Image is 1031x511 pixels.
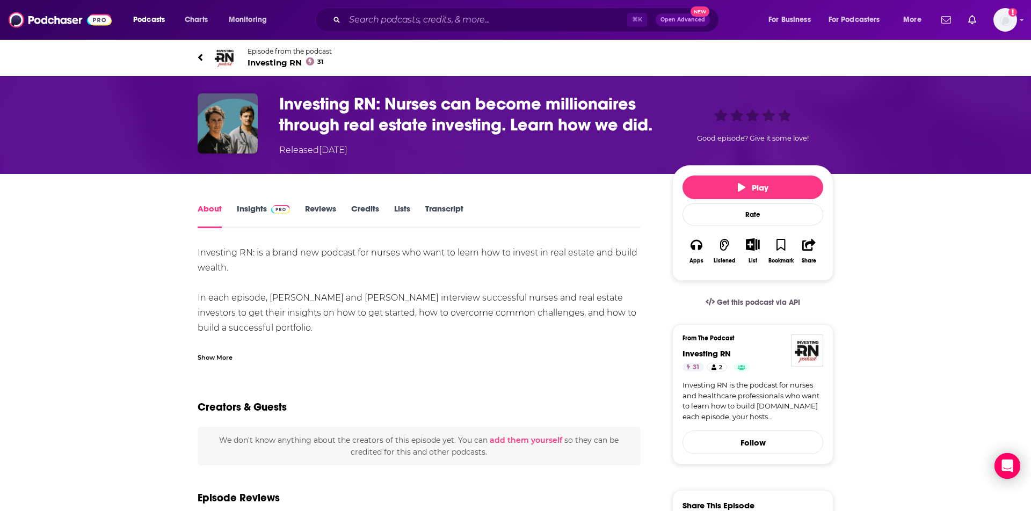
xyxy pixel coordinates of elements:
[279,93,655,135] h1: Investing RN: Nurses can become millionaires through real estate investing. Learn how we did.
[993,8,1017,32] img: User Profile
[212,45,237,70] img: Investing RN
[683,334,815,342] h3: From The Podcast
[937,11,955,29] a: Show notifications dropdown
[279,144,347,157] div: Released [DATE]
[198,45,833,70] a: Investing RNEpisode from the podcastInvesting RN31
[660,17,705,23] span: Open Advanced
[425,203,463,228] a: Transcript
[791,334,823,367] img: Investing RN
[749,257,757,264] div: List
[683,500,754,510] h3: Share This Episode
[994,453,1020,479] div: Open Intercom Messenger
[271,205,290,214] img: Podchaser Pro
[683,348,731,359] a: Investing RN
[693,362,700,373] span: 31
[305,203,336,228] a: Reviews
[490,436,562,444] button: add them yourself
[317,60,323,64] span: 31
[719,362,722,373] span: 2
[683,231,710,271] button: Apps
[714,258,736,264] div: Listened
[178,11,214,28] a: Charts
[345,11,627,28] input: Search podcasts, credits, & more...
[198,400,287,414] h2: Creators & Guests
[697,134,809,142] span: Good episode? Give it some love!
[198,245,641,411] div: Investing RN: is a brand new podcast for nurses who want to learn how to invest in real estate an...
[133,12,165,27] span: Podcasts
[691,6,710,17] span: New
[219,435,619,457] span: We don't know anything about the creators of this episode yet . You can so they can be credited f...
[248,57,332,68] span: Investing RN
[738,182,768,193] span: Play
[683,176,823,199] button: Play
[710,231,738,271] button: Listened
[739,231,767,271] div: Show More ButtonList
[221,11,281,28] button: open menu
[802,258,816,264] div: Share
[229,12,267,27] span: Monitoring
[964,11,981,29] a: Show notifications dropdown
[822,11,896,28] button: open menu
[993,8,1017,32] span: Logged in as JPodGuide
[717,298,800,307] span: Get this podcast via API
[768,258,794,264] div: Bookmark
[683,203,823,225] div: Rate
[351,203,379,228] a: Credits
[394,203,410,228] a: Lists
[689,258,703,264] div: Apps
[198,93,258,154] img: Investing RN: Nurses can become millionaires through real estate investing. Learn how we did.
[656,13,710,26] button: Open AdvancedNew
[896,11,935,28] button: open menu
[903,12,921,27] span: More
[126,11,179,28] button: open menu
[683,380,823,422] a: Investing RN is the podcast for nurses and healthcare professionals who want to learn how to buil...
[325,8,729,32] div: Search podcasts, credits, & more...
[829,12,880,27] span: For Podcasters
[185,12,208,27] span: Charts
[993,8,1017,32] button: Show profile menu
[683,430,823,454] button: Follow
[795,231,823,271] button: Share
[707,363,727,371] a: 2
[697,289,809,316] a: Get this podcast via API
[198,203,222,228] a: About
[767,231,795,271] button: Bookmark
[237,203,290,228] a: InsightsPodchaser Pro
[627,13,647,27] span: ⌘ K
[1008,8,1017,17] svg: Add a profile image
[768,12,811,27] span: For Business
[683,363,704,371] a: 31
[742,238,764,250] button: Show More Button
[198,491,280,505] h3: Episode Reviews
[9,10,112,30] img: Podchaser - Follow, Share and Rate Podcasts
[248,47,332,55] span: Episode from the podcast
[761,11,824,28] button: open menu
